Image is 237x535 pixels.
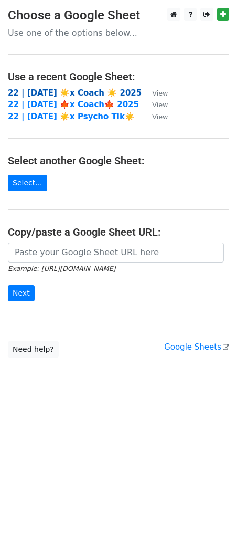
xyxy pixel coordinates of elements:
[8,70,229,83] h4: Use a recent Google Sheet:
[8,154,229,167] h4: Select another Google Sheet:
[8,8,229,23] h3: Choose a Google Sheet
[8,285,35,301] input: Next
[142,112,168,121] a: View
[142,100,168,109] a: View
[8,100,139,109] a: 22 | [DATE] 🍁x Coach🍁 2025
[8,27,229,38] p: Use one of the options below...
[8,243,224,263] input: Paste your Google Sheet URL here
[8,112,135,121] a: 22 | [DATE] ☀️x Psycho Tik☀️
[185,485,237,535] iframe: Chat Widget
[8,88,142,98] a: 22 | [DATE] ☀️x Coach ☀️ 2025
[8,226,229,238] h4: Copy/paste a Google Sheet URL:
[152,101,168,109] small: View
[152,113,168,121] small: View
[164,342,229,352] a: Google Sheets
[142,88,168,98] a: View
[8,265,115,272] small: Example: [URL][DOMAIN_NAME]
[8,341,59,358] a: Need help?
[8,175,47,191] a: Select...
[152,89,168,97] small: View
